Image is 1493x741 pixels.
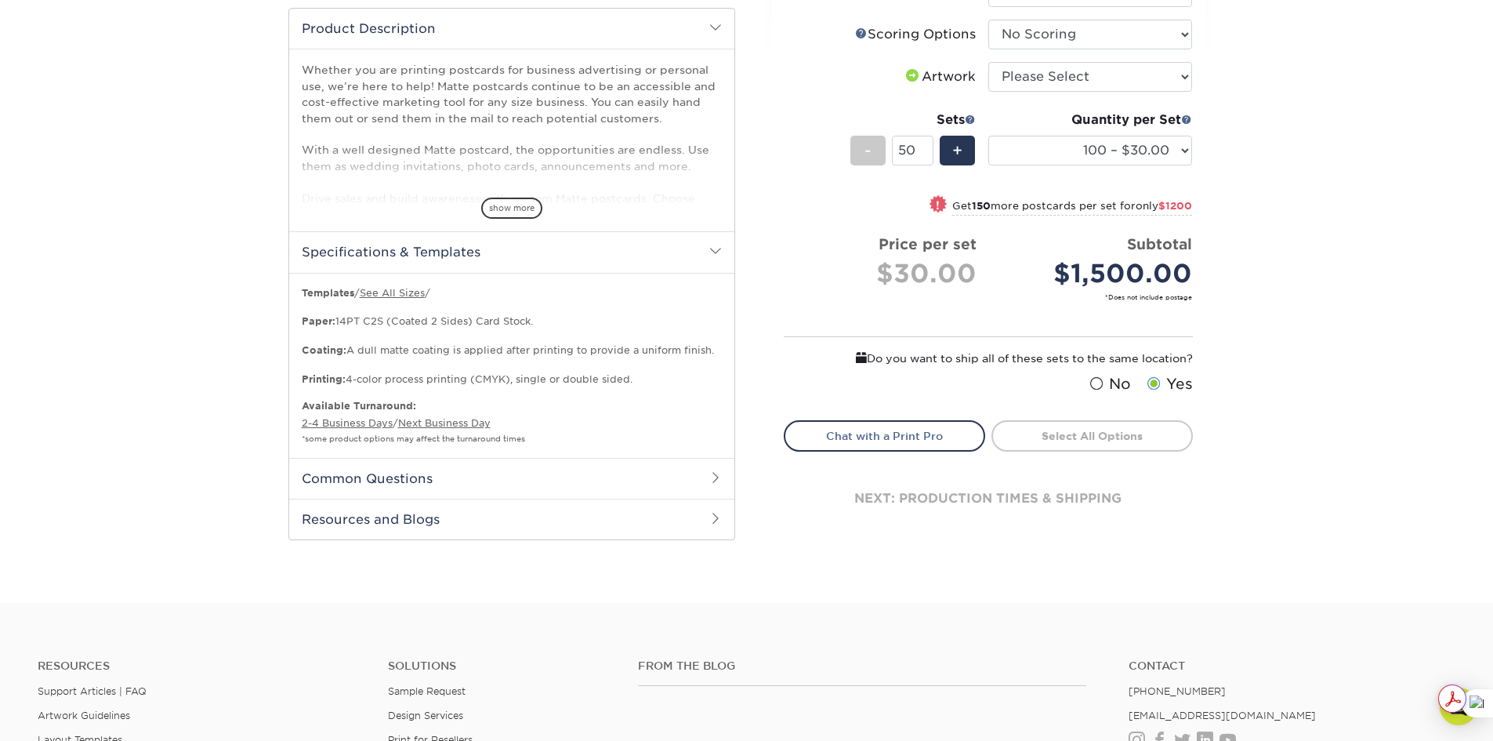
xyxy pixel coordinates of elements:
[4,693,133,736] iframe: Google Customer Reviews
[1129,685,1226,697] a: [PHONE_NUMBER]
[302,344,346,356] strong: Coating:
[302,287,354,299] b: Templates
[796,292,1192,302] small: *Does not include postage
[388,710,463,721] a: Design Services
[302,434,525,443] small: *some product options may affect the turnaround times
[302,62,722,254] p: Whether you are printing postcards for business advertising or personal use, we’re here to help! ...
[952,200,1192,216] small: Get more postcards per set for
[38,659,364,673] h4: Resources
[1158,200,1192,212] span: $1200
[1136,200,1192,212] span: only
[302,315,335,327] strong: Paper:
[360,287,425,299] a: See All Sizes
[289,499,734,539] h2: Resources and Blogs
[1143,373,1193,395] label: Yes
[864,139,872,162] span: -
[850,111,976,129] div: Sets
[289,458,734,499] h2: Common Questions
[784,420,985,452] a: Chat with a Print Pro
[302,286,722,387] p: / / 14PT C2S (Coated 2 Sides) Card Stock. A dull matte coating is applied after printing to provi...
[903,67,976,86] div: Artwork
[796,255,977,292] div: $30.00
[879,235,977,252] strong: Price per set
[302,417,393,429] a: 2-4 Business Days
[988,111,1192,129] div: Quantity per Set
[784,350,1193,367] div: Do you want to ship all of these sets to the same location?
[388,685,466,697] a: Sample Request
[388,659,614,673] h4: Solutions
[936,197,940,213] span: !
[1127,235,1192,252] strong: Subtotal
[302,373,346,385] strong: Printing:
[289,9,734,49] h2: Product Description
[289,231,734,272] h2: Specifications & Templates
[972,200,991,212] strong: 150
[991,420,1193,452] a: Select All Options
[1129,710,1316,721] a: [EMAIL_ADDRESS][DOMAIN_NAME]
[1129,659,1455,673] a: Contact
[1000,255,1192,292] div: $1,500.00
[302,399,722,445] p: /
[38,685,147,697] a: Support Articles | FAQ
[952,139,962,162] span: +
[302,400,416,412] b: Available Turnaround:
[481,198,542,219] span: show more
[784,452,1193,546] div: next: production times & shipping
[1086,373,1131,395] label: No
[638,659,1086,673] h4: From the Blog
[855,25,976,44] div: Scoring Options
[398,417,491,429] a: Next Business Day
